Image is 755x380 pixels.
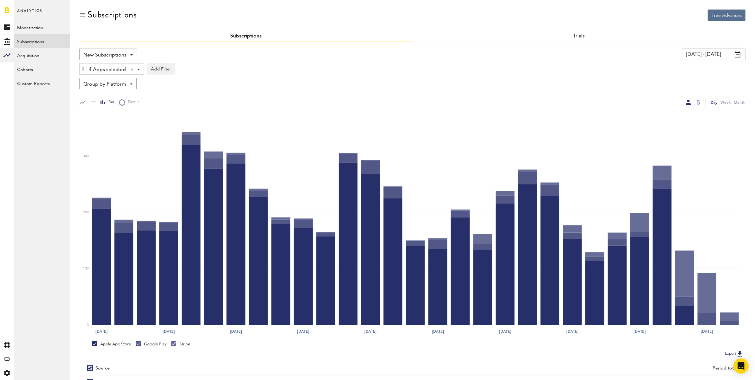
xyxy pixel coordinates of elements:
[734,99,745,106] div: Month
[14,76,70,90] a: Custom Reports
[701,329,713,334] text: [DATE]
[95,329,107,334] text: [DATE]
[14,62,70,76] a: Cohorts
[736,350,744,357] img: Export
[720,99,731,106] div: Week
[83,267,89,270] text: 100
[499,329,511,334] text: [DATE]
[163,329,175,334] text: [DATE]
[81,67,85,71] img: trash_awesome_blue.svg
[88,10,137,20] div: Subscriptions
[230,329,242,334] text: [DATE]
[13,4,36,10] span: Support
[171,341,190,347] div: Stripe
[83,211,89,214] text: 200
[83,50,127,61] span: New Subscriptions
[723,350,745,358] button: Export
[136,341,166,347] div: Google Play
[83,155,89,158] text: 300
[14,20,70,34] a: Monetization
[95,366,110,371] div: Source
[89,64,126,75] span: 4 Apps selected
[14,34,70,48] a: Subscriptions
[297,329,309,334] text: [DATE]
[80,63,87,74] div: Delete
[87,323,89,327] text: 0
[634,329,646,334] text: [DATE]
[711,99,717,106] div: Day
[131,68,133,71] div: Clear
[14,48,70,62] a: Acquisition
[708,10,745,21] button: Free Advances
[125,100,139,105] span: Donut
[17,7,42,20] span: Analytics
[573,34,585,39] a: Trials
[86,100,96,105] span: Line
[733,358,749,374] div: Open Intercom Messenger
[432,329,444,334] text: [DATE]
[92,341,131,347] div: Apple App Store
[147,63,175,75] button: Add Filter
[420,366,738,371] div: Period total
[365,329,377,334] text: [DATE]
[566,329,578,334] text: [DATE]
[83,79,126,90] span: Group by Platform
[230,34,262,39] a: Subscriptions
[106,100,114,105] span: Bar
